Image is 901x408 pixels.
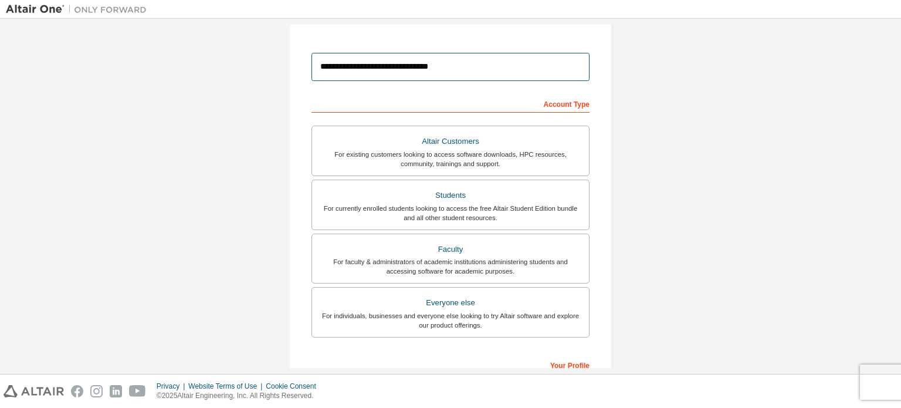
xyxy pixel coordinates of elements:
[319,204,582,222] div: For currently enrolled students looking to access the free Altair Student Edition bundle and all ...
[4,385,64,397] img: altair_logo.svg
[6,4,153,15] img: Altair One
[311,355,590,374] div: Your Profile
[266,382,323,391] div: Cookie Consent
[157,391,323,401] p: © 2025 Altair Engineering, Inc. All Rights Reserved.
[319,311,582,330] div: For individuals, businesses and everyone else looking to try Altair software and explore our prod...
[319,241,582,258] div: Faculty
[129,385,146,397] img: youtube.svg
[319,187,582,204] div: Students
[110,385,122,397] img: linkedin.svg
[319,133,582,150] div: Altair Customers
[319,257,582,276] div: For faculty & administrators of academic institutions administering students and accessing softwa...
[157,382,188,391] div: Privacy
[319,295,582,311] div: Everyone else
[71,385,83,397] img: facebook.svg
[90,385,103,397] img: instagram.svg
[319,150,582,168] div: For existing customers looking to access software downloads, HPC resources, community, trainings ...
[311,94,590,113] div: Account Type
[188,382,266,391] div: Website Terms of Use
